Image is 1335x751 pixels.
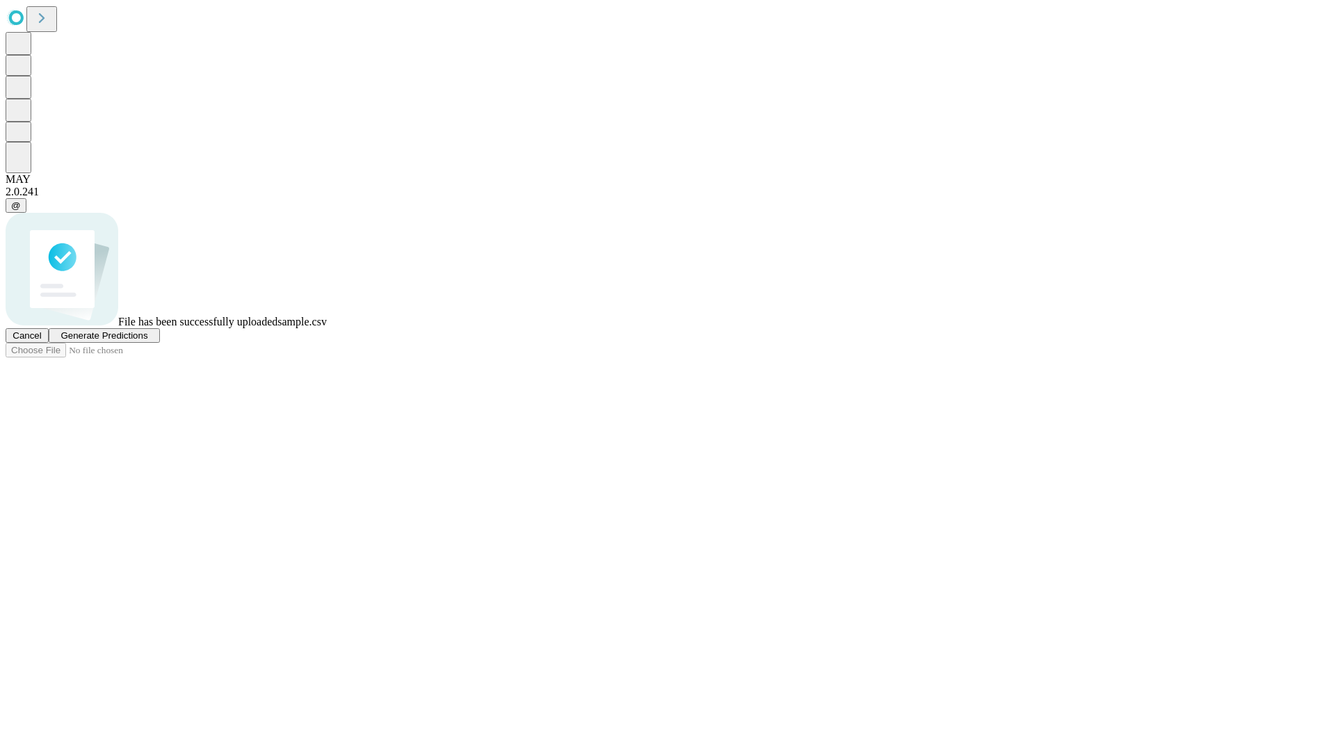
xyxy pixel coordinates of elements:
div: 2.0.241 [6,186,1329,198]
button: Cancel [6,328,49,343]
span: Cancel [13,330,42,341]
span: @ [11,200,21,211]
span: sample.csv [277,316,327,328]
div: MAY [6,173,1329,186]
span: File has been successfully uploaded [118,316,277,328]
span: Generate Predictions [60,330,147,341]
button: Generate Predictions [49,328,160,343]
button: @ [6,198,26,213]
